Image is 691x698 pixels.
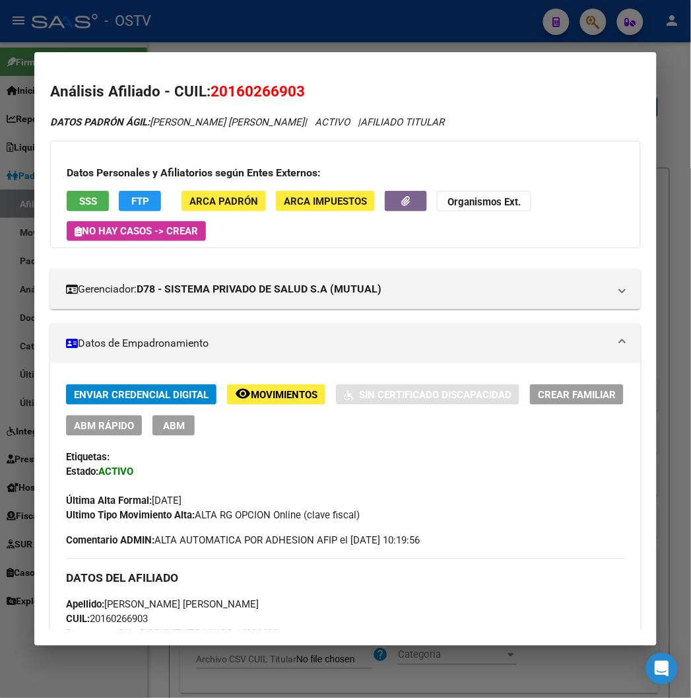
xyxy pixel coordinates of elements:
span: DU - DOCUMENTO UNICO 16026690 [66,628,278,640]
span: 20160266903 [66,613,148,625]
span: Sin Certificado Discapacidad [359,389,511,401]
button: FTP [119,191,161,211]
strong: Estado: [66,466,98,478]
mat-expansion-panel-header: Datos de Empadronamiento [50,324,640,363]
span: ABM Rápido [74,420,134,432]
strong: Última Alta Formal: [66,495,152,507]
div: Open Intercom Messenger [646,653,678,685]
h3: Datos Personales y Afiliatorios según Entes Externos: [67,165,624,181]
span: ALTA RG OPCION Online (clave fiscal) [66,510,360,522]
strong: Apellido: [66,599,104,611]
button: Movimientos [227,384,325,405]
span: ARCA Padrón [189,195,258,207]
span: No hay casos -> Crear [75,225,198,237]
button: Crear Familiar [530,384,624,405]
strong: Etiquetas: [66,452,110,464]
span: ARCA Impuestos [284,195,367,207]
span: [PERSON_NAME] [PERSON_NAME] [66,599,259,611]
span: Crear Familiar [538,389,616,401]
span: FTP [131,195,149,207]
span: Movimientos [251,389,317,401]
button: SSS [67,191,109,211]
button: ARCA Impuestos [276,191,375,211]
span: ABM [163,420,185,432]
span: ALTA AUTOMATICA POR ADHESION AFIP el [DATE] 10:19:56 [66,534,420,548]
mat-panel-title: Gerenciador: [66,281,609,297]
i: | ACTIVO | [50,116,444,128]
h2: Análisis Afiliado - CUIL: [50,81,640,103]
span: Enviar Credencial Digital [74,389,209,401]
strong: ACTIVO [98,466,133,478]
button: ABM Rápido [66,415,142,436]
strong: Ultimo Tipo Movimiento Alta: [66,510,195,522]
mat-icon: remove_red_eye [235,386,251,401]
mat-expansion-panel-header: Gerenciador:D78 - SISTEMA PRIVADO DE SALUD S.A (MUTUAL) [50,269,640,309]
span: SSS [79,195,97,207]
button: ARCA Padrón [181,191,266,211]
strong: D78 - SISTEMA PRIVADO DE SALUD S.A (MUTUAL) [137,281,381,297]
span: 20160266903 [211,83,305,100]
strong: Comentario ADMIN: [66,535,154,547]
strong: CUIL: [66,613,90,625]
mat-panel-title: Datos de Empadronamiento [66,335,609,351]
h3: DATOS DEL AFILIADO [66,571,624,586]
strong: Documento: [66,628,119,640]
button: Organismos Ext. [437,191,531,211]
button: No hay casos -> Crear [67,221,206,241]
span: [DATE] [66,495,181,507]
strong: DATOS PADRÓN ÁGIL: [50,116,150,128]
button: Sin Certificado Discapacidad [336,384,519,405]
span: [PERSON_NAME] [PERSON_NAME] [50,116,304,128]
button: ABM [152,415,195,436]
strong: Organismos Ext. [447,196,521,208]
span: AFILIADO TITULAR [360,116,444,128]
button: Enviar Credencial Digital [66,384,216,405]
